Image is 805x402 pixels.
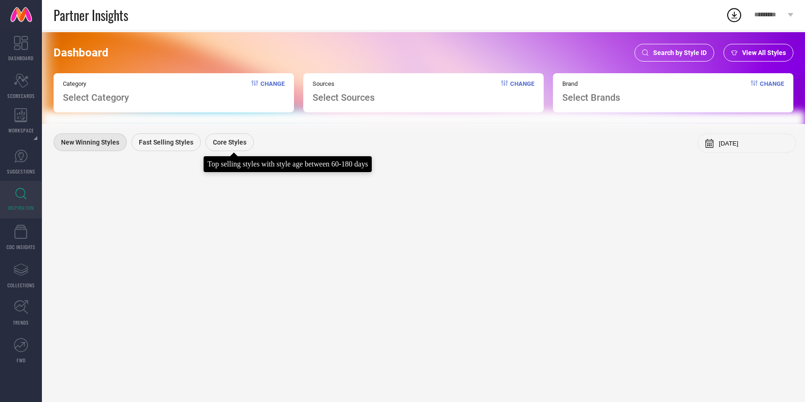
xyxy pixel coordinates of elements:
[17,357,26,364] span: FWD
[13,319,29,326] span: TRENDS
[213,139,246,146] span: Core Styles
[562,80,620,87] span: Brand
[510,80,534,103] span: Change
[726,7,743,23] div: Open download list
[7,243,35,250] span: CDC INSIGHTS
[313,80,375,87] span: Sources
[719,140,789,147] input: Select month
[760,80,784,103] span: Change
[8,55,34,62] span: DASHBOARD
[7,92,35,99] span: SCORECARDS
[61,139,119,146] span: New Winning Styles
[742,49,786,56] span: View All Styles
[8,204,34,211] span: INSPIRATION
[139,139,193,146] span: Fast Selling Styles
[8,127,34,134] span: WORKSPACE
[63,80,129,87] span: Category
[63,92,129,103] span: Select Category
[7,168,35,175] span: SUGGESTIONS
[653,49,707,56] span: Search by Style ID
[54,6,128,25] span: Partner Insights
[313,92,375,103] span: Select Sources
[562,92,620,103] span: Select Brands
[54,46,109,59] span: Dashboard
[260,80,285,103] span: Change
[7,282,35,289] span: COLLECTIONS
[207,160,368,168] div: Top selling styles with style age between 60-180 days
